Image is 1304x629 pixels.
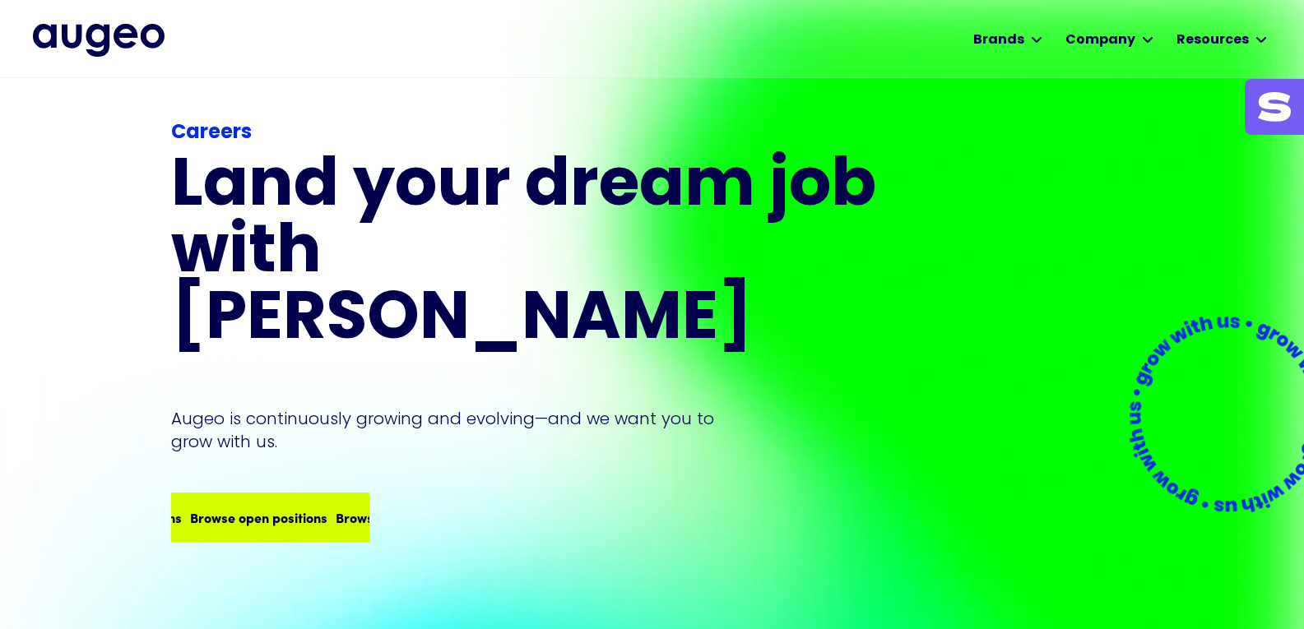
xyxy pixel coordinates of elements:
strong: Careers [171,123,252,143]
img: Augeo's full logo in midnight blue. [33,24,165,57]
a: Browse open positionsBrowse open positionsBrowse open positions [171,493,369,542]
div: Company [1065,30,1135,50]
div: Browse open positions [190,507,327,527]
div: Browse open positions [336,507,473,527]
div: Resources [1176,30,1249,50]
a: home [33,24,165,57]
h1: Land your dream job﻿ with [PERSON_NAME] [171,155,882,354]
div: Brands [973,30,1024,50]
p: Augeo is continuously growing and evolving—and we want you to grow with us. [171,407,737,453]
